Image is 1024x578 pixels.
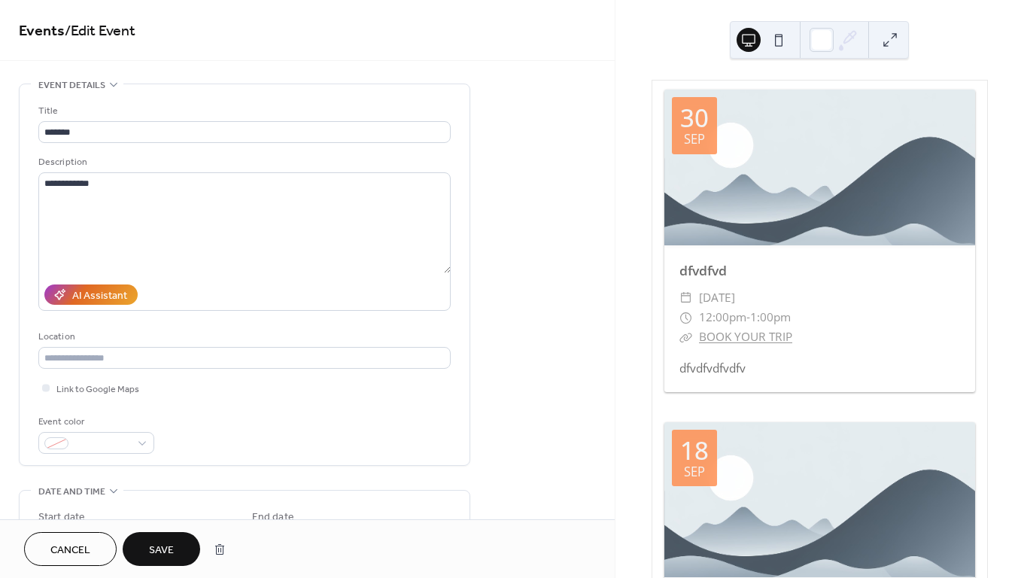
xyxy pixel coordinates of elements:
div: dfvdfvdfvdfv [664,360,975,377]
button: Save [123,532,200,566]
div: AI Assistant [72,288,127,304]
span: [DATE] [699,288,735,308]
span: 1:00pm [750,308,791,327]
div: 30 [680,105,709,130]
div: ​ [679,327,693,347]
a: BOOK YOUR TRIP [699,329,792,345]
div: Location [38,329,448,345]
a: dfvdfvd [679,261,727,279]
button: Cancel [24,532,117,566]
div: 18 [680,438,709,463]
div: Title [38,103,448,119]
span: Save [149,543,174,558]
a: Events [19,17,65,46]
div: ​ [679,288,693,308]
button: AI Assistant [44,284,138,305]
span: Event details [38,78,105,93]
span: / Edit Event [65,17,135,46]
div: Sep [684,466,705,479]
div: Start date [38,510,85,525]
div: Event color [38,414,151,430]
div: End date [252,510,294,525]
span: Date and time [38,484,105,500]
div: ​ [679,308,693,327]
span: - [746,308,750,327]
span: Cancel [50,543,90,558]
div: Description [38,154,448,170]
span: Link to Google Maps [56,382,139,397]
span: 12:00pm [699,308,746,327]
div: Sep [684,133,705,146]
